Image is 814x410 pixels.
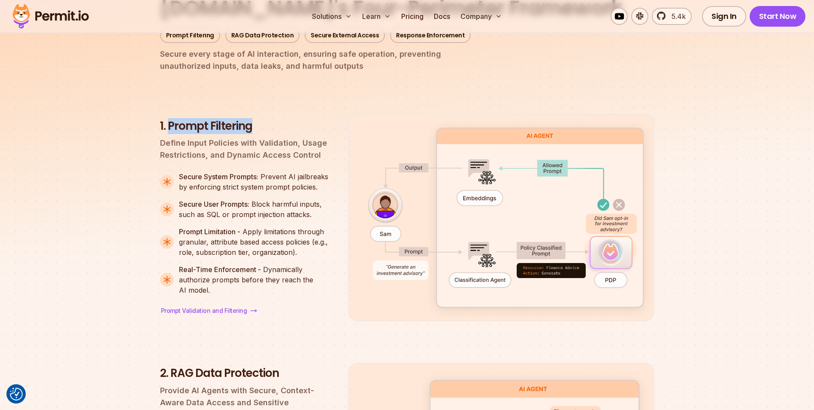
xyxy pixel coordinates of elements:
[179,226,334,257] p: Apply limitations through granular, attribute based access policies (e.g., role, subscription tie...
[750,6,806,27] a: Start Now
[430,8,454,25] a: Docs
[179,264,334,295] p: Dynamically authorize prompts before they reach the AI model.
[160,119,334,134] h3: 1. Prompt Filtering
[160,48,654,72] p: unauthorized inputs, data leaks, and harmful outputs
[160,48,654,60] span: Secure every stage of AI interaction, ensuring safe operation, preventing
[10,388,23,401] img: Revisit consent button
[652,8,692,25] a: 5.4k
[179,265,261,274] strong: Real-Time Enforcement -
[179,171,334,192] p: Prevent AI jailbreaks by enforcing strict system prompt policies.
[160,366,334,381] h3: 2. RAG Data Protection
[9,2,93,31] img: Permit logo
[179,200,249,208] strong: Secure User Prompts:
[666,11,686,21] span: 5.4k
[179,227,240,236] strong: Prompt Limitation -
[457,8,505,25] button: Company
[309,8,355,25] button: Solutions
[702,6,746,27] a: Sign In
[179,199,334,220] p: Block harmful inputs, such as SQL or prompt injection attacks.
[225,28,300,43] a: RAG Data Protection
[160,306,258,316] a: Prompt Validation and Filtering
[398,8,427,25] a: Pricing
[161,306,247,315] span: Prompt Validation and Filtering
[10,388,23,401] button: Consent Preferences
[160,137,334,161] p: Define Input Policies with Validation, Usage Restrictions, and Dynamic Access Control
[305,28,385,43] a: Secure External Access
[160,28,220,43] a: Prompt Filtering
[390,28,471,43] a: Response Enforcement
[359,8,394,25] button: Learn
[179,172,258,181] strong: Secure System Prompts:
